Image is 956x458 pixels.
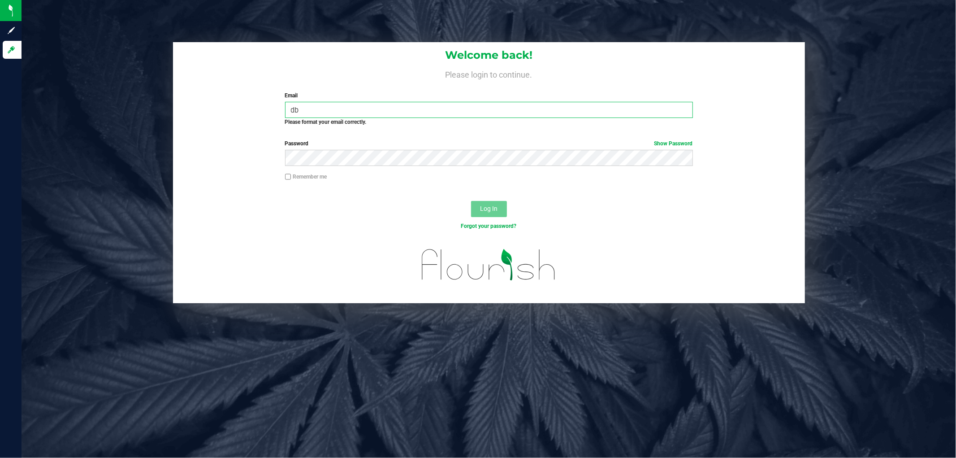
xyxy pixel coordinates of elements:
[7,26,16,35] inline-svg: Sign up
[7,45,16,54] inline-svg: Log in
[471,201,507,217] button: Log In
[285,119,367,125] strong: Please format your email correctly.
[654,140,693,147] a: Show Password
[285,173,327,181] label: Remember me
[285,92,693,100] label: Email
[173,49,805,61] h1: Welcome back!
[480,205,497,212] span: Log In
[410,240,568,290] img: flourish_logo.svg
[285,174,291,180] input: Remember me
[461,223,517,229] a: Forgot your password?
[285,140,309,147] span: Password
[173,68,805,79] h4: Please login to continue.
